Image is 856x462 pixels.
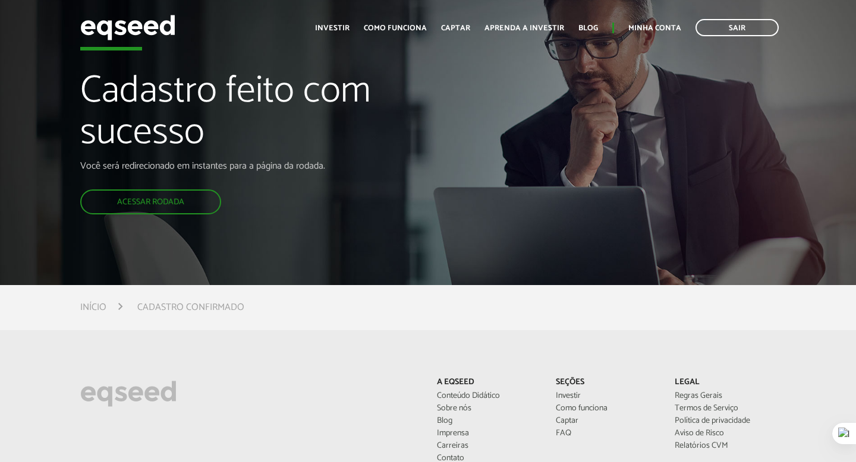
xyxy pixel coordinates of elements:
[437,392,538,400] a: Conteúdo Didático
[556,429,657,438] a: FAQ
[675,442,776,450] a: Relatórios CVM
[695,19,779,36] a: Sair
[675,404,776,413] a: Termos de Serviço
[675,417,776,425] a: Política de privacidade
[137,299,244,315] li: Cadastro confirmado
[80,189,221,214] a: Acessar rodada
[441,24,470,32] a: Captar
[556,417,657,425] a: Captar
[437,417,538,425] a: Blog
[364,24,427,32] a: Como funciona
[437,429,538,438] a: Imprensa
[80,303,106,312] a: Início
[556,392,657,400] a: Investir
[80,160,490,172] p: Você será redirecionado em instantes para a página da rodada.
[437,378,538,388] p: A EqSeed
[675,392,776,400] a: Regras Gerais
[315,24,350,32] a: Investir
[437,404,538,413] a: Sobre nós
[628,24,681,32] a: Minha conta
[80,71,490,160] h1: Cadastro feito com sucesso
[675,429,776,438] a: Aviso de Risco
[556,404,657,413] a: Como funciona
[484,24,564,32] a: Aprenda a investir
[437,442,538,450] a: Carreiras
[80,378,177,410] img: EqSeed Logo
[675,378,776,388] p: Legal
[556,378,657,388] p: Seções
[578,24,598,32] a: Blog
[80,12,175,43] img: EqSeed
